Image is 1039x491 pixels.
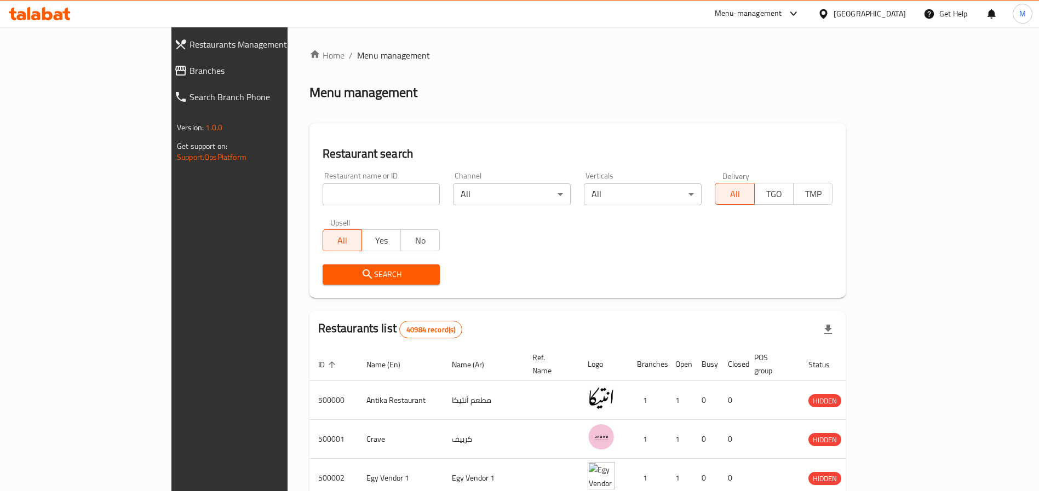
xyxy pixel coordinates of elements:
span: TGO [759,186,789,202]
td: 1 [628,420,667,459]
div: Export file [815,316,841,343]
a: Search Branch Phone [165,84,345,110]
label: Delivery [722,172,750,180]
button: TGO [754,183,794,205]
span: POS group [754,351,787,377]
h2: Restaurant search [323,146,833,162]
td: 1 [667,381,693,420]
span: HIDDEN [808,395,841,407]
span: HIDDEN [808,472,841,485]
span: Name (Ar) [452,358,498,371]
span: Menu management [357,49,430,62]
td: 0 [719,420,745,459]
div: HIDDEN [808,433,841,446]
h2: Menu management [309,84,417,101]
span: No [405,233,435,249]
button: All [323,229,362,251]
div: [GEOGRAPHIC_DATA] [834,8,906,20]
img: Crave [588,423,615,450]
span: Yes [366,233,397,249]
div: HIDDEN [808,394,841,407]
li: / [349,49,353,62]
img: Egy Vendor 1 [588,462,615,489]
span: Version: [177,120,204,135]
span: Get support on: [177,139,227,153]
span: Search Branch Phone [190,90,336,103]
label: Upsell [330,218,351,226]
a: Restaurants Management [165,31,345,57]
span: All [328,233,358,249]
span: ID [318,358,339,371]
input: Search for restaurant name or ID.. [323,183,440,205]
th: Open [667,348,693,381]
span: Status [808,358,844,371]
img: Antika Restaurant [588,384,615,412]
span: Restaurants Management [190,38,336,51]
td: كرييف [443,420,524,459]
th: Branches [628,348,667,381]
span: TMP [798,186,828,202]
nav: breadcrumb [309,49,846,62]
span: Name (En) [366,358,415,371]
a: Support.OpsPlatform [177,150,246,164]
span: M [1019,8,1026,20]
button: No [400,229,440,251]
a: Branches [165,57,345,84]
button: All [715,183,754,205]
span: HIDDEN [808,434,841,446]
span: 1.0.0 [205,120,222,135]
button: TMP [793,183,833,205]
td: 0 [719,381,745,420]
span: 40984 record(s) [400,325,462,335]
span: All [720,186,750,202]
td: Crave [358,420,443,459]
span: Search [331,268,432,281]
td: 1 [628,381,667,420]
div: All [584,183,702,205]
td: 0 [693,420,719,459]
div: Menu-management [715,7,782,20]
td: Antika Restaurant [358,381,443,420]
td: 1 [667,420,693,459]
div: All [453,183,571,205]
button: Yes [361,229,401,251]
th: Logo [579,348,628,381]
div: HIDDEN [808,472,841,485]
h2: Restaurants list [318,320,463,338]
th: Closed [719,348,745,381]
th: Busy [693,348,719,381]
td: مطعم أنتيكا [443,381,524,420]
div: Total records count [399,321,462,338]
span: Ref. Name [532,351,566,377]
button: Search [323,264,440,285]
td: 0 [693,381,719,420]
span: Branches [190,64,336,77]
